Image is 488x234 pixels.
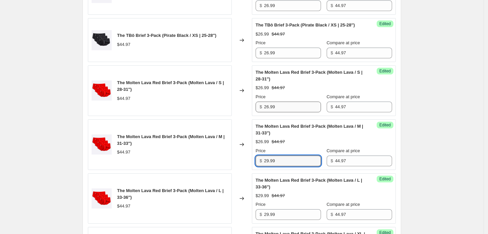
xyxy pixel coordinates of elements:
span: The Molten Lava Red Brief 3-Pack (Molten Lava / S | 28-31″) [256,70,363,81]
span: Edited [379,176,391,182]
span: The Molten Lava Red Brief 3-Pack (Molten Lava / S | 28-31″) [117,80,224,92]
strike: $44.97 [272,31,285,38]
div: $26.99 [256,31,269,38]
span: $ [260,212,262,217]
span: $ [331,104,333,109]
strike: $44.97 [272,192,285,199]
span: Price [256,94,266,99]
div: $44.97 [117,41,130,48]
strike: $44.97 [272,84,285,91]
span: Edited [379,68,391,74]
span: $ [331,3,333,8]
span: $ [331,212,333,217]
img: TheTBoBrief3Pack-MoltenLava_52e015db-04bc-4aa5-a248-8c476da63cce_80x.jpg [92,80,112,101]
div: $26.99 [256,138,269,145]
span: Compare at price [327,40,360,45]
div: $29.99 [256,192,269,199]
span: Price [256,148,266,153]
span: The TBô Brief 3-Pack (Pirate Black / XS | 25-28″) [117,33,216,38]
span: Compare at price [327,94,360,99]
img: TheTBoBrief3Pack-MoltenLava_52e015db-04bc-4aa5-a248-8c476da63cce_80x.jpg [92,188,112,209]
span: $ [260,158,262,163]
span: Compare at price [327,148,360,153]
span: $ [331,50,333,55]
img: TheTBoBrief3Pack-MoltenLava_52e015db-04bc-4aa5-a248-8c476da63cce_80x.jpg [92,134,112,155]
span: Edited [379,122,391,128]
span: The Molten Lava Red Brief 3-Pack (Molten Lava / L | 33-36″) [117,188,224,200]
img: TheTBoBrief3Pack-Black_80x.jpg [92,30,112,50]
span: Compare at price [327,202,360,207]
div: $44.97 [117,95,130,102]
span: The Molten Lava Red Brief 3-Pack (Molten Lava / M | 31-33″) [117,134,225,146]
span: Price [256,40,266,45]
span: Edited [379,21,391,26]
span: $ [260,104,262,109]
span: $ [331,158,333,163]
span: The TBô Brief 3-Pack (Pirate Black / XS | 25-28″) [256,22,355,27]
strike: $44.97 [272,138,285,145]
span: The Molten Lava Red Brief 3-Pack (Molten Lava / L | 33-36″) [256,178,362,189]
div: $44.97 [117,203,130,210]
div: $26.99 [256,84,269,91]
span: $ [260,50,262,55]
div: $44.97 [117,149,130,156]
span: The Molten Lava Red Brief 3-Pack (Molten Lava / M | 31-33″) [256,124,363,135]
span: $ [260,3,262,8]
span: Price [256,202,266,207]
